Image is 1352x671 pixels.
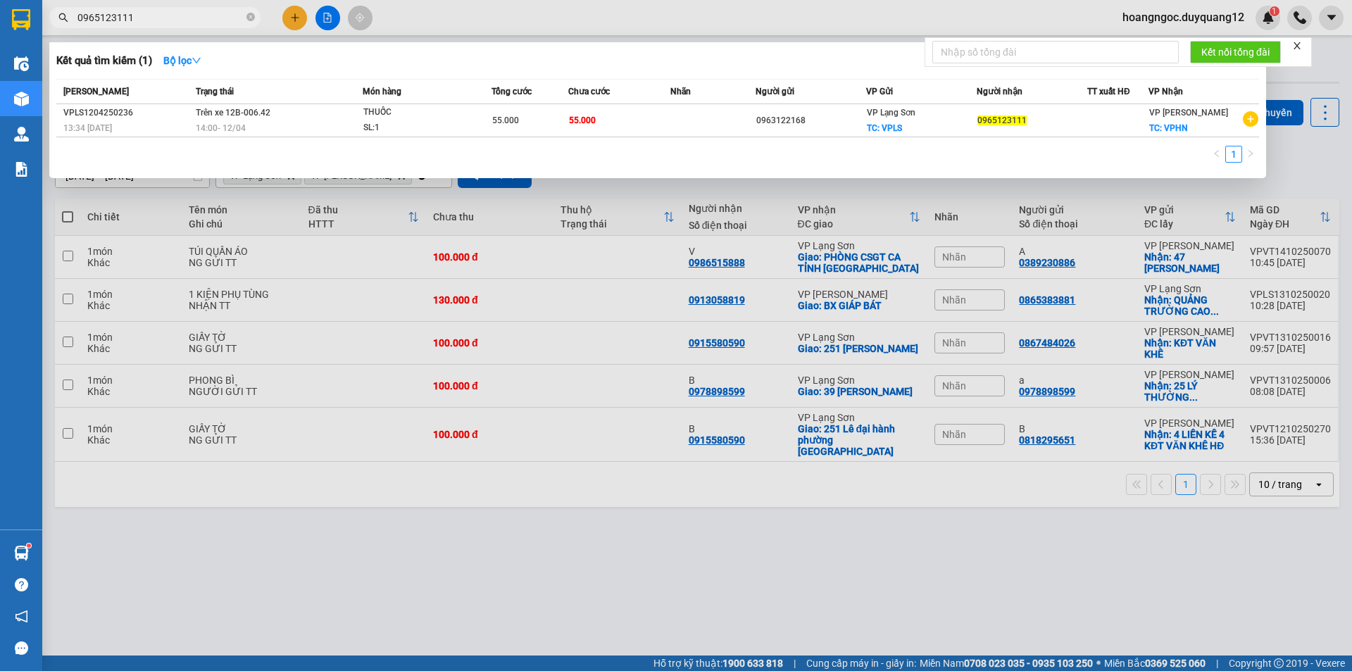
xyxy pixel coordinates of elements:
span: close-circle [246,11,255,25]
img: solution-icon [14,162,29,177]
li: 1 [1225,146,1242,163]
span: question-circle [15,578,28,591]
span: VP Lạng Sơn [867,108,915,118]
span: Chưa cước [568,87,610,96]
span: Người gửi [756,87,794,96]
div: VPLS1204250236 [63,106,192,120]
button: left [1208,146,1225,163]
span: left [1213,149,1221,158]
span: notification [15,610,28,623]
span: TC: VPHN [1149,123,1188,133]
li: Next Page [1242,146,1259,163]
div: 0963122168 [756,113,865,128]
span: 55.000 [569,115,596,125]
img: warehouse-icon [14,546,29,560]
span: VP Gửi [866,87,893,96]
a: 1 [1226,146,1241,162]
span: TC: VPLS [867,123,902,133]
span: Tổng cước [492,87,532,96]
img: logo-vxr [12,9,30,30]
img: warehouse-icon [14,127,29,142]
span: close [1292,41,1302,51]
span: Trên xe 12B-006.42 [196,108,270,118]
sup: 1 [27,544,31,548]
span: Kết nối tổng đài [1201,44,1270,60]
button: right [1242,146,1259,163]
span: 14:00 - 12/04 [196,123,246,133]
span: Trạng thái [196,87,234,96]
span: search [58,13,68,23]
li: Previous Page [1208,146,1225,163]
span: 0965123111 [977,115,1027,125]
input: Tìm tên, số ĐT hoặc mã đơn [77,10,244,25]
span: plus-circle [1243,111,1258,127]
img: warehouse-icon [14,56,29,71]
div: THUỐC [363,105,469,120]
strong: Bộ lọc [163,55,201,66]
span: close-circle [246,13,255,21]
h3: Kết quả tìm kiếm ( 1 ) [56,54,152,68]
span: VP [PERSON_NAME] [1149,108,1228,118]
input: Nhập số tổng đài [932,41,1179,63]
button: Kết nối tổng đài [1190,41,1281,63]
img: warehouse-icon [14,92,29,106]
span: TT xuất HĐ [1087,87,1130,96]
span: VP Nhận [1148,87,1183,96]
button: Bộ lọcdown [152,49,213,72]
span: 55.000 [492,115,519,125]
span: Người nhận [977,87,1022,96]
span: message [15,641,28,655]
span: down [192,56,201,65]
span: right [1246,149,1255,158]
div: SL: 1 [363,120,469,136]
span: Món hàng [363,87,401,96]
span: Nhãn [670,87,691,96]
span: [PERSON_NAME] [63,87,129,96]
span: 13:34 [DATE] [63,123,112,133]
